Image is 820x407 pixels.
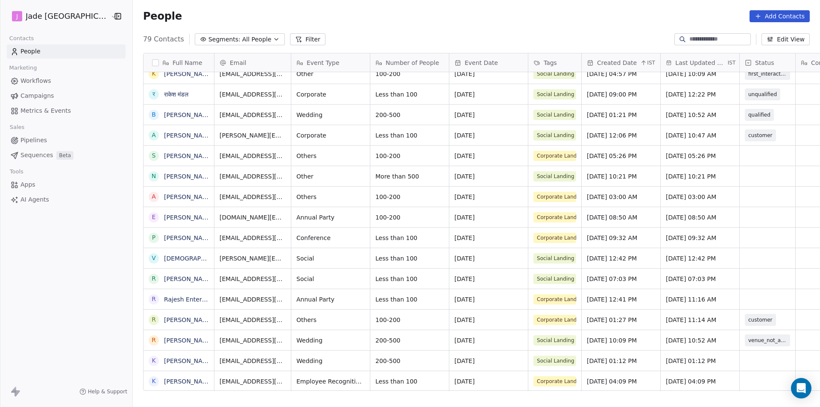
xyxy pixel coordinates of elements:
[661,53,739,72] div: Last Updated DateIST
[748,316,773,324] span: customer
[26,11,108,22] span: Jade [GEOGRAPHIC_DATA]
[220,254,286,263] span: [PERSON_NAME][EMAIL_ADDRESS][DOMAIN_NAME]
[544,59,557,67] span: Tags
[465,59,498,67] span: Event Date
[152,151,155,160] div: S
[533,151,576,161] span: Corporate Landing Page
[7,148,126,162] a: SequencesBeta
[164,378,214,385] a: [PERSON_NAME]
[143,10,182,23] span: People
[587,275,655,283] span: [DATE] 07:03 PM
[208,35,240,44] span: Segments:
[220,295,286,304] span: [EMAIL_ADDRESS][DOMAIN_NAME]
[220,275,286,283] span: [EMAIL_ADDRESS][DOMAIN_NAME]
[296,357,365,365] span: Wedding
[220,131,286,140] span: [PERSON_NAME][EMAIL_ADDRESS][DOMAIN_NAME]
[164,173,214,180] a: [PERSON_NAME]
[220,377,286,386] span: [EMAIL_ADDRESS][DOMAIN_NAME]
[375,111,444,119] span: 200-500
[296,172,365,181] span: Other
[533,315,576,325] span: Corporate Landing Page
[587,357,655,365] span: [DATE] 01:12 PM
[220,193,286,201] span: [EMAIL_ADDRESS][DOMAIN_NAME]
[533,356,576,366] span: Social Landing Page
[375,234,444,242] span: Less than 100
[454,213,523,222] span: [DATE]
[296,213,365,222] span: Annual Party
[647,59,655,66] span: IST
[666,90,734,99] span: [DATE] 12:22 PM
[220,152,286,160] span: [EMAIL_ADDRESS][DOMAIN_NAME]
[375,193,444,201] span: 100-200
[740,53,795,72] div: Status
[164,132,214,139] a: [PERSON_NAME]
[7,193,126,207] a: AI Agents
[533,233,576,243] span: Corporate Landing Page
[164,296,220,303] a: Rajesh Enterprises
[375,152,444,160] span: 100-200
[454,193,523,201] span: [DATE]
[454,234,523,242] span: [DATE]
[791,378,811,398] div: Open Intercom Messenger
[587,254,655,263] span: [DATE] 12:42 PM
[164,357,214,364] a: [PERSON_NAME]
[7,178,126,192] a: Apps
[375,172,444,181] span: More than 500
[20,47,41,56] span: People
[666,172,734,181] span: [DATE] 10:21 PM
[152,315,156,324] div: R
[750,10,810,22] button: Add Contacts
[582,53,660,72] div: Created DateIST
[220,111,286,119] span: [EMAIL_ADDRESS][DOMAIN_NAME]
[164,337,214,344] a: [PERSON_NAME]
[20,151,53,160] span: Sequences
[454,377,523,386] span: [DATE]
[296,316,365,324] span: Others
[220,172,286,181] span: [EMAIL_ADDRESS][DOMAIN_NAME]
[291,53,370,72] div: Event Type
[7,104,126,118] a: Metrics & Events
[748,70,787,78] span: first_interaction
[533,294,576,305] span: Corporate Landing Page
[587,234,655,242] span: [DATE] 09:32 AM
[220,90,286,99] span: [EMAIL_ADDRESS][DOMAIN_NAME]
[375,316,444,324] span: 100-200
[666,213,734,222] span: [DATE] 08:50 AM
[20,106,71,115] span: Metrics & Events
[296,152,365,160] span: Others
[152,377,155,386] div: K
[164,275,214,282] a: [PERSON_NAME]
[56,151,73,160] span: Beta
[296,234,365,242] span: Conference
[454,152,523,160] span: [DATE]
[748,131,773,140] span: customer
[152,172,156,181] div: N
[20,136,47,145] span: Pipelines
[143,72,214,391] div: grid
[533,376,576,387] span: Corporate Landing Page
[666,275,734,283] span: [DATE] 07:03 PM
[587,172,655,181] span: [DATE] 10:21 PM
[533,253,576,264] span: Social Landing Page
[296,90,365,99] span: Corporate
[152,131,156,140] div: A
[454,295,523,304] span: [DATE]
[152,69,155,78] div: K
[6,121,28,134] span: Sales
[143,53,214,72] div: Full Name
[587,213,655,222] span: [DATE] 08:50 AM
[164,70,214,77] a: [PERSON_NAME]
[88,388,127,395] span: Help & Support
[143,34,184,44] span: 79 Contacts
[761,33,810,45] button: Edit View
[220,234,286,242] span: [EMAIL_ADDRESS][PERSON_NAME][DOMAIN_NAME]
[454,131,523,140] span: [DATE]
[296,377,365,386] span: Employee Recognition Programs
[152,254,156,263] div: V
[164,214,214,221] a: [PERSON_NAME]
[748,336,787,345] span: venue_not_available
[230,59,246,67] span: Email
[220,336,286,345] span: [EMAIL_ADDRESS][PERSON_NAME][DOMAIN_NAME]
[454,172,523,181] span: [DATE]
[370,53,449,72] div: Number of People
